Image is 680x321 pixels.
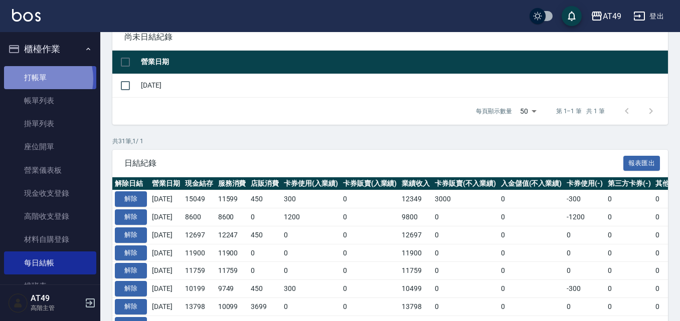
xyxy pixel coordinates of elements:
td: 0 [498,297,565,315]
td: 9749 [216,280,249,298]
th: 卡券販賣(入業績) [341,177,400,190]
td: 9800 [399,208,432,226]
a: 每日結帳 [4,251,96,274]
a: 報表匯出 [623,158,660,167]
td: 0 [248,244,281,262]
td: [DATE] [149,226,183,244]
td: 0 [498,208,565,226]
button: 解除 [115,245,147,261]
th: 卡券使用(入業績) [281,177,341,190]
span: 尚未日結紀錄 [124,32,656,42]
td: 0 [432,244,498,262]
td: 15049 [183,190,216,208]
td: 11759 [216,262,249,280]
td: 0 [605,208,653,226]
a: 帳單列表 [4,89,96,112]
div: AT49 [603,10,621,23]
th: 業績收入 [399,177,432,190]
a: 掛單列表 [4,112,96,135]
td: 0 [564,244,605,262]
td: 12349 [399,190,432,208]
td: -300 [564,280,605,298]
img: Logo [12,9,41,22]
th: 解除日結 [112,177,149,190]
td: 450 [248,226,281,244]
td: 0 [432,208,498,226]
td: 0 [498,280,565,298]
td: 0 [564,297,605,315]
td: 0 [432,226,498,244]
td: 1200 [281,208,341,226]
a: 營業儀表板 [4,159,96,182]
a: 高階收支登錄 [4,205,96,228]
td: [DATE] [149,190,183,208]
td: 3000 [432,190,498,208]
td: 0 [341,262,400,280]
button: 櫃檯作業 [4,36,96,62]
th: 店販消費 [248,177,281,190]
td: 0 [605,280,653,298]
button: 解除 [115,299,147,314]
td: 300 [281,280,341,298]
td: 0 [248,208,281,226]
span: 日結紀錄 [124,158,623,168]
button: AT49 [587,6,625,27]
td: 450 [248,280,281,298]
p: 共 31 筆, 1 / 1 [112,137,668,146]
a: 排班表 [4,274,96,297]
td: 0 [432,280,498,298]
p: 每頁顯示數量 [476,107,512,116]
th: 入金儲值(不入業績) [498,177,565,190]
td: 0 [281,244,341,262]
td: 0 [432,297,498,315]
td: -1200 [564,208,605,226]
button: save [562,6,582,26]
td: 450 [248,190,281,208]
img: Person [8,293,28,313]
p: 第 1–1 筆 共 1 筆 [556,107,605,116]
td: [DATE] [149,297,183,315]
td: [DATE] [138,74,668,97]
td: 13798 [399,297,432,315]
td: 11900 [399,244,432,262]
button: 解除 [115,281,147,296]
button: 解除 [115,191,147,207]
td: 0 [605,297,653,315]
a: 材料自購登錄 [4,228,96,251]
td: 12697 [399,226,432,244]
td: 8600 [183,208,216,226]
td: 0 [281,226,341,244]
td: 0 [341,208,400,226]
td: 12247 [216,226,249,244]
td: 300 [281,190,341,208]
td: 10499 [399,280,432,298]
td: 13798 [183,297,216,315]
td: 0 [605,262,653,280]
td: 10199 [183,280,216,298]
td: -300 [564,190,605,208]
td: 0 [281,297,341,315]
button: 解除 [115,209,147,225]
p: 高階主管 [31,303,82,312]
th: 營業日期 [138,51,668,74]
div: 50 [516,98,540,125]
td: [DATE] [149,244,183,262]
td: 0 [605,226,653,244]
td: 0 [498,244,565,262]
a: 座位開單 [4,135,96,158]
td: 11599 [216,190,249,208]
td: 0 [341,297,400,315]
button: 報表匯出 [623,156,660,171]
td: 0 [341,280,400,298]
td: 11759 [399,262,432,280]
td: 11900 [216,244,249,262]
th: 服務消費 [216,177,249,190]
td: 0 [341,244,400,262]
button: 登出 [629,7,668,26]
h5: AT49 [31,293,82,303]
td: 0 [432,262,498,280]
td: 0 [605,190,653,208]
th: 現金結存 [183,177,216,190]
td: 0 [281,262,341,280]
td: 0 [605,244,653,262]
